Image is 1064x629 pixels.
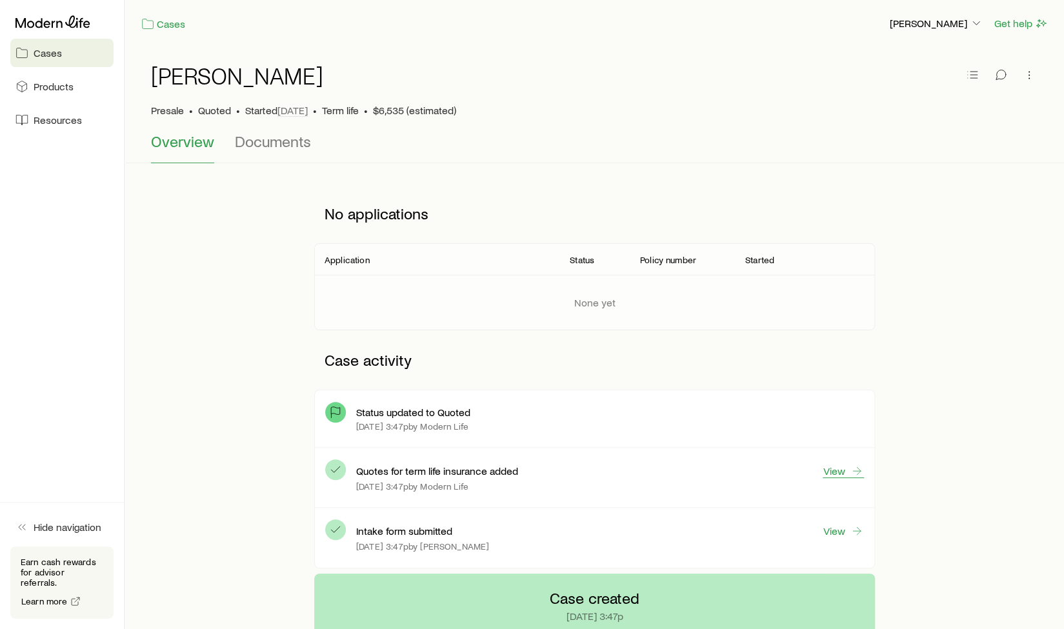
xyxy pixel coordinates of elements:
[10,39,114,67] a: Cases
[151,132,1038,163] div: Case details tabs
[34,114,82,126] span: Resources
[10,72,114,101] a: Products
[141,17,186,32] a: Cases
[10,106,114,134] a: Resources
[34,521,101,534] span: Hide navigation
[356,421,468,432] p: [DATE] 3:47p by Modern Life
[356,481,468,492] p: [DATE] 3:47p by Modern Life
[890,17,983,30] p: [PERSON_NAME]
[21,557,103,588] p: Earn cash rewards for advisor referrals.
[356,524,452,537] p: Intake form submitted
[277,104,308,117] span: [DATE]
[34,80,74,93] span: Products
[235,132,311,150] span: Documents
[21,597,68,606] span: Learn more
[10,513,114,541] button: Hide navigation
[198,104,231,117] span: Quoted
[356,406,470,419] p: Status updated to Quoted
[314,194,875,233] p: No applications
[640,255,696,265] p: Policy number
[823,464,864,478] a: View
[34,46,62,59] span: Cases
[823,524,864,538] a: View
[325,255,370,265] p: Application
[151,132,214,150] span: Overview
[314,341,875,379] p: Case activity
[322,104,359,117] span: Term life
[567,610,623,623] p: [DATE] 3:47p
[550,589,639,607] p: Case created
[356,541,489,552] p: [DATE] 3:47p by [PERSON_NAME]
[151,104,184,117] p: Presale
[889,16,983,32] button: [PERSON_NAME]
[189,104,193,117] span: •
[151,63,323,88] h1: [PERSON_NAME]
[994,16,1049,31] button: Get help
[356,464,518,477] p: Quotes for term life insurance added
[10,546,114,619] div: Earn cash rewards for advisor referrals.Learn more
[313,104,317,117] span: •
[236,104,240,117] span: •
[570,255,594,265] p: Status
[364,104,368,117] span: •
[245,104,308,117] p: Started
[574,296,616,309] p: None yet
[373,104,456,117] span: $6,535 (estimated)
[745,255,774,265] p: Started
